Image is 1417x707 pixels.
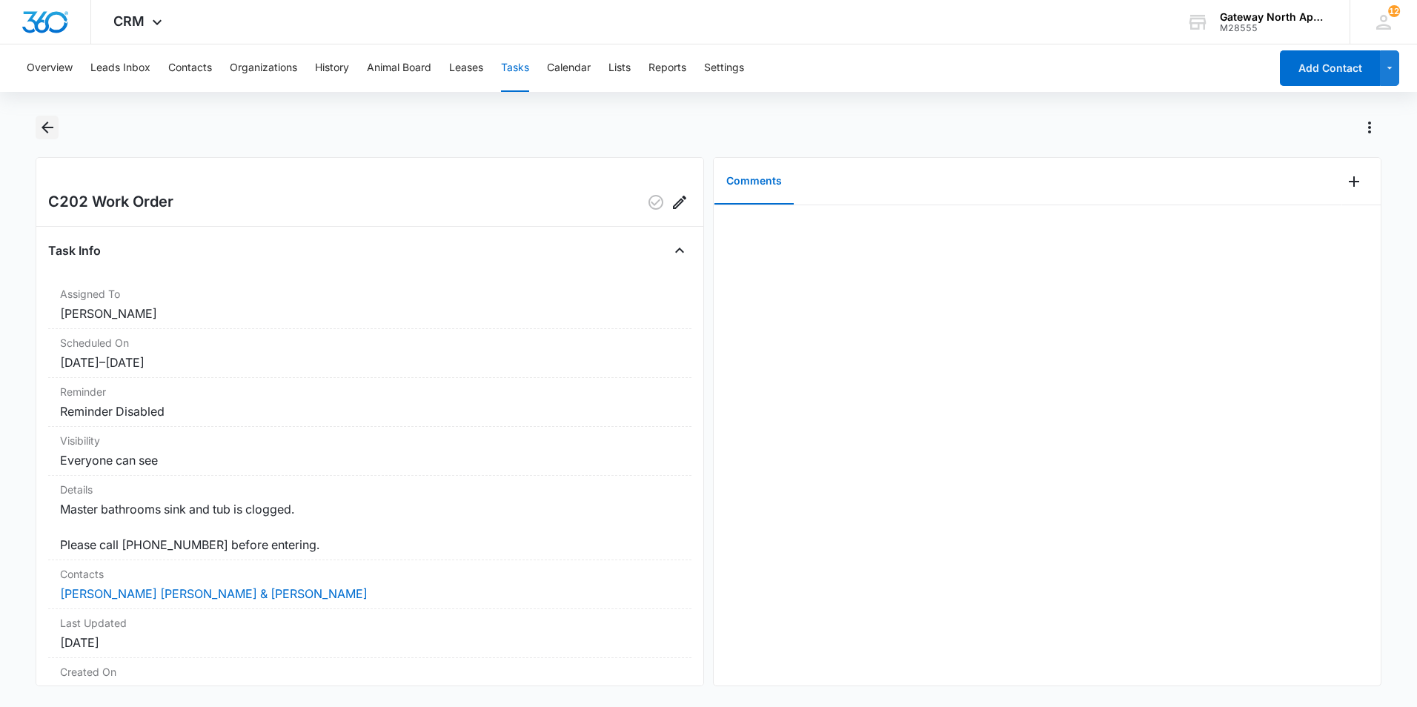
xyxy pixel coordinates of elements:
[90,44,150,92] button: Leads Inbox
[48,560,691,609] div: Contacts[PERSON_NAME] [PERSON_NAME] & [PERSON_NAME]
[501,44,529,92] button: Tasks
[60,286,680,302] dt: Assigned To
[48,280,691,329] div: Assigned To[PERSON_NAME]
[704,44,744,92] button: Settings
[608,44,631,92] button: Lists
[1220,23,1328,33] div: account id
[1280,50,1380,86] button: Add Contact
[60,500,680,554] dd: Master bathrooms sink and tub is clogged. Please call [PHONE_NUMBER] before entering.
[668,239,691,262] button: Close
[60,634,680,651] dd: [DATE]
[48,329,691,378] div: Scheduled On[DATE]–[DATE]
[1388,5,1400,17] div: notifications count
[547,44,591,92] button: Calendar
[60,402,680,420] dd: Reminder Disabled
[27,44,73,92] button: Overview
[714,159,794,205] button: Comments
[60,566,680,582] dt: Contacts
[60,353,680,371] dd: [DATE] – [DATE]
[230,44,297,92] button: Organizations
[1220,11,1328,23] div: account name
[60,664,680,680] dt: Created On
[48,658,691,707] div: Created On[DATE]
[449,44,483,92] button: Leases
[60,384,680,399] dt: Reminder
[60,335,680,351] dt: Scheduled On
[168,44,212,92] button: Contacts
[1358,116,1381,139] button: Actions
[48,242,101,259] h4: Task Info
[60,451,680,469] dd: Everyone can see
[60,683,680,700] dd: [DATE]
[1388,5,1400,17] span: 12
[60,433,680,448] dt: Visibility
[668,190,691,214] button: Edit
[60,482,680,497] dt: Details
[48,378,691,427] div: ReminderReminder Disabled
[113,13,145,29] span: CRM
[60,615,680,631] dt: Last Updated
[48,190,173,214] h2: C202 Work Order
[315,44,349,92] button: History
[60,586,368,601] a: [PERSON_NAME] [PERSON_NAME] & [PERSON_NAME]
[367,44,431,92] button: Animal Board
[648,44,686,92] button: Reports
[48,476,691,560] div: DetailsMaster bathrooms sink and tub is clogged. Please call [PHONE_NUMBER] before entering.
[1342,170,1366,193] button: Add Comment
[60,305,680,322] dd: [PERSON_NAME]
[36,116,59,139] button: Back
[48,427,691,476] div: VisibilityEveryone can see
[48,609,691,658] div: Last Updated[DATE]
